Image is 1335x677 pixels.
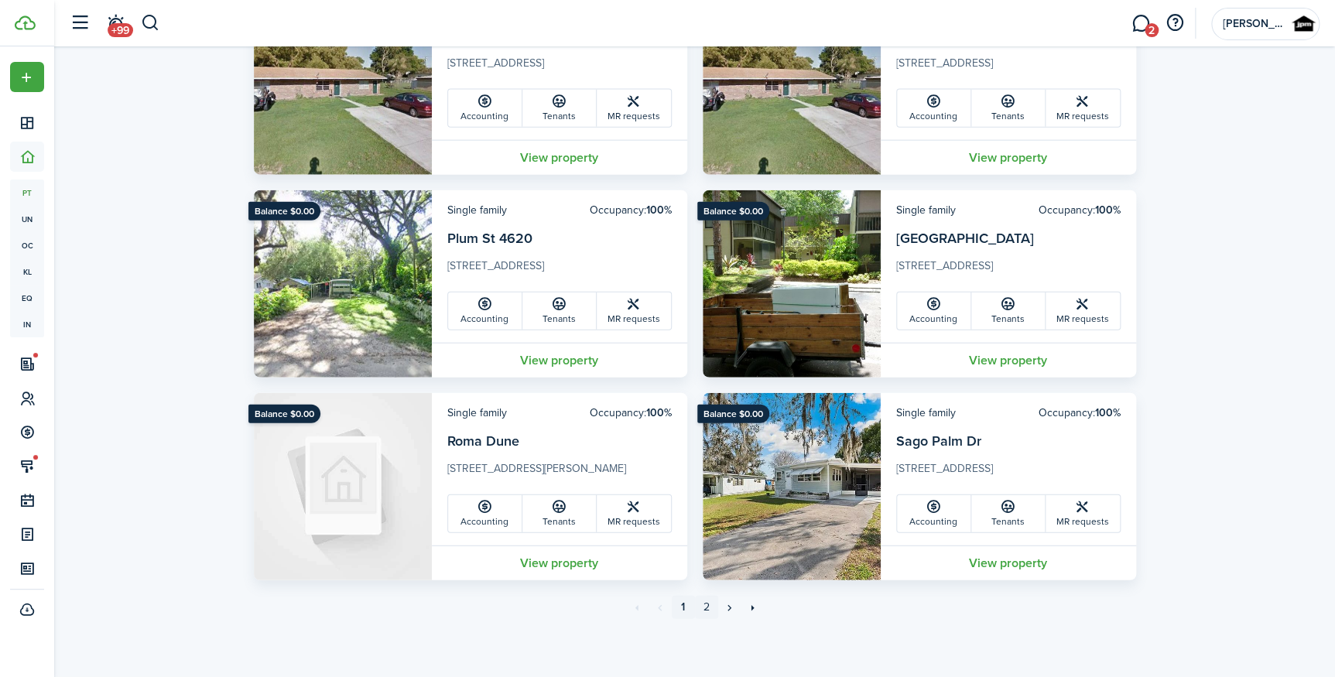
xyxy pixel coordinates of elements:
img: TenantCloud [15,15,36,30]
a: First [625,596,649,619]
card-description: [STREET_ADDRESS] [896,258,1121,282]
ribbon: Balance $0.00 [248,405,320,423]
a: kl [10,258,44,285]
span: 2 [1145,23,1159,37]
card-header-right: Occupancy: [590,405,672,421]
card-description: [STREET_ADDRESS] [896,460,1121,485]
a: in [10,311,44,337]
button: Open resource center [1162,10,1188,36]
a: oc [10,232,44,258]
a: Accounting [897,495,971,532]
a: un [10,206,44,232]
button: Open sidebar [65,9,94,38]
card-header-left: Single family [896,202,956,218]
card-description: [STREET_ADDRESS][PERSON_NAME] [447,460,672,485]
b: 100% [1095,405,1121,421]
a: MR requests [1046,90,1120,127]
a: View property [432,545,687,580]
a: Previous [649,596,672,619]
span: +99 [108,23,133,37]
a: View property [881,343,1136,378]
a: 2 [695,596,718,619]
a: Accounting [897,90,971,127]
a: pt [10,180,44,206]
a: View property [881,545,1136,580]
span: Jerome Property Management llc [1223,19,1285,29]
a: Next [718,596,741,619]
card-header-right: Occupancy: [1039,202,1121,218]
b: 100% [646,405,672,421]
a: Tenants [522,495,597,532]
a: Roma Dune [447,431,519,451]
a: View property [881,140,1136,175]
a: 1 [672,596,695,619]
b: 100% [646,202,672,218]
card-header-right: Occupancy: [590,202,672,218]
ribbon: Balance $0.00 [248,202,320,221]
a: Last [741,596,765,619]
a: Plum St 4620 [447,228,532,248]
ribbon: Balance $0.00 [697,405,769,423]
a: Messaging [1126,4,1155,43]
card-description: [STREET_ADDRESS] [896,55,1121,80]
a: Tenants [971,90,1046,127]
a: eq [10,285,44,311]
a: Accounting [448,90,522,127]
a: Accounting [448,292,522,330]
card-description: [STREET_ADDRESS] [447,55,672,80]
a: MR requests [1046,495,1120,532]
a: Tenants [522,90,597,127]
a: MR requests [1046,292,1120,330]
card-header-right: Occupancy: [1039,405,1121,421]
a: Tenants [971,495,1046,532]
a: [GEOGRAPHIC_DATA] [896,228,1034,248]
img: Property avatar [254,190,432,378]
a: View property [432,140,687,175]
img: Property avatar [703,190,881,378]
card-header-left: Single family [447,202,507,218]
a: Notifications [101,4,130,43]
img: Property avatar [254,393,432,580]
img: Jerome Property Management llc [1291,12,1316,36]
button: Search [141,10,160,36]
a: View property [432,343,687,378]
button: Open menu [10,62,44,92]
a: Tenants [522,292,597,330]
b: 100% [1095,202,1121,218]
a: MR requests [597,90,671,127]
a: Tenants [971,292,1046,330]
card-header-left: Single family [447,405,507,421]
a: Accounting [897,292,971,330]
img: Property avatar [703,393,881,580]
card-header-left: Single family [896,405,956,421]
a: Accounting [448,495,522,532]
a: MR requests [597,292,671,330]
ribbon: Balance $0.00 [697,202,769,221]
card-description: [STREET_ADDRESS] [447,258,672,282]
a: MR requests [597,495,671,532]
a: Sago Palm Dr [896,431,981,451]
